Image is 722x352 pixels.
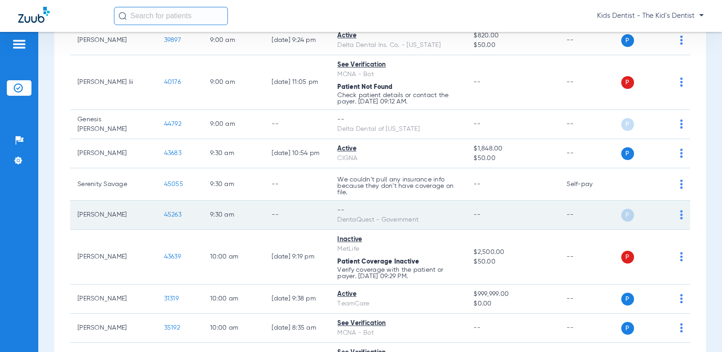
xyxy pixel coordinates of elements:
[680,78,683,87] img: group-dot-blue.svg
[337,41,459,50] div: Delta Dental Ins. Co. - [US_STATE]
[203,285,264,314] td: 10:00 AM
[264,201,330,230] td: --
[337,259,419,265] span: Patient Coverage Inactive
[474,31,552,41] span: $820.00
[164,181,183,187] span: 45055
[203,26,264,55] td: 9:00 AM
[559,285,621,314] td: --
[559,139,621,168] td: --
[119,12,127,20] img: Search Icon
[337,206,459,215] div: --
[337,215,459,225] div: DentaQuest - Government
[70,26,157,55] td: [PERSON_NAME]
[676,308,722,352] iframe: Chat Widget
[164,295,179,302] span: 31319
[621,251,634,264] span: P
[203,139,264,168] td: 9:30 AM
[164,121,181,127] span: 44792
[621,76,634,89] span: P
[18,7,50,23] img: Zuub Logo
[621,118,634,131] span: P
[474,121,480,127] span: --
[70,139,157,168] td: [PERSON_NAME]
[337,267,459,280] p: Verify coverage with the patient or payer. [DATE] 09:29 PM.
[559,230,621,285] td: --
[337,328,459,338] div: MCNA - Bot
[559,201,621,230] td: --
[559,168,621,201] td: Self-pay
[474,290,552,299] span: $999,999.00
[337,70,459,79] div: MCNA - Bot
[203,55,264,110] td: 9:00 AM
[474,181,480,187] span: --
[621,147,634,160] span: P
[203,314,264,343] td: 10:00 AM
[337,92,459,105] p: Check patient details or contact the payer. [DATE] 09:12 AM.
[70,230,157,285] td: [PERSON_NAME]
[337,299,459,309] div: TeamCare
[337,115,459,124] div: --
[474,79,480,85] span: --
[164,150,181,156] span: 43683
[559,314,621,343] td: --
[164,325,180,331] span: 35192
[70,55,157,110] td: [PERSON_NAME] Iii
[164,254,181,260] span: 43639
[264,168,330,201] td: --
[337,290,459,299] div: Active
[680,180,683,189] img: group-dot-blue.svg
[621,293,634,305] span: P
[474,257,552,267] span: $50.00
[203,168,264,201] td: 9:30 AM
[264,230,330,285] td: [DATE] 9:19 PM
[264,110,330,139] td: --
[264,314,330,343] td: [DATE] 8:35 AM
[203,230,264,285] td: 10:00 AM
[621,209,634,222] span: P
[680,210,683,219] img: group-dot-blue.svg
[337,124,459,134] div: Delta Dental of [US_STATE]
[264,285,330,314] td: [DATE] 9:38 PM
[474,144,552,154] span: $1,848.00
[114,7,228,25] input: Search for patients
[164,212,181,218] span: 45263
[337,244,459,254] div: MetLife
[559,26,621,55] td: --
[337,144,459,154] div: Active
[12,39,26,50] img: hamburger-icon
[680,119,683,129] img: group-dot-blue.svg
[474,212,480,218] span: --
[621,322,634,335] span: P
[559,55,621,110] td: --
[680,252,683,261] img: group-dot-blue.svg
[474,154,552,163] span: $50.00
[264,26,330,55] td: [DATE] 9:24 PM
[337,154,459,163] div: CIGNA
[70,168,157,201] td: Serenity Savage
[680,149,683,158] img: group-dot-blue.svg
[597,11,704,21] span: Kids Dentist - The Kid's Dentist
[474,325,480,331] span: --
[337,31,459,41] div: Active
[70,110,157,139] td: Genesis [PERSON_NAME]
[680,36,683,45] img: group-dot-blue.svg
[680,294,683,303] img: group-dot-blue.svg
[70,201,157,230] td: [PERSON_NAME]
[474,41,552,50] span: $50.00
[203,201,264,230] td: 9:30 AM
[264,55,330,110] td: [DATE] 11:05 PM
[559,110,621,139] td: --
[337,60,459,70] div: See Verification
[337,84,392,90] span: Patient Not Found
[337,235,459,244] div: Inactive
[621,34,634,47] span: P
[337,176,459,196] p: We couldn’t pull any insurance info because they don’t have coverage on file.
[264,139,330,168] td: [DATE] 10:54 PM
[164,79,181,85] span: 40176
[203,110,264,139] td: 9:00 AM
[474,248,552,257] span: $2,500.00
[337,319,459,328] div: See Verification
[164,37,181,43] span: 39897
[474,299,552,309] span: $0.00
